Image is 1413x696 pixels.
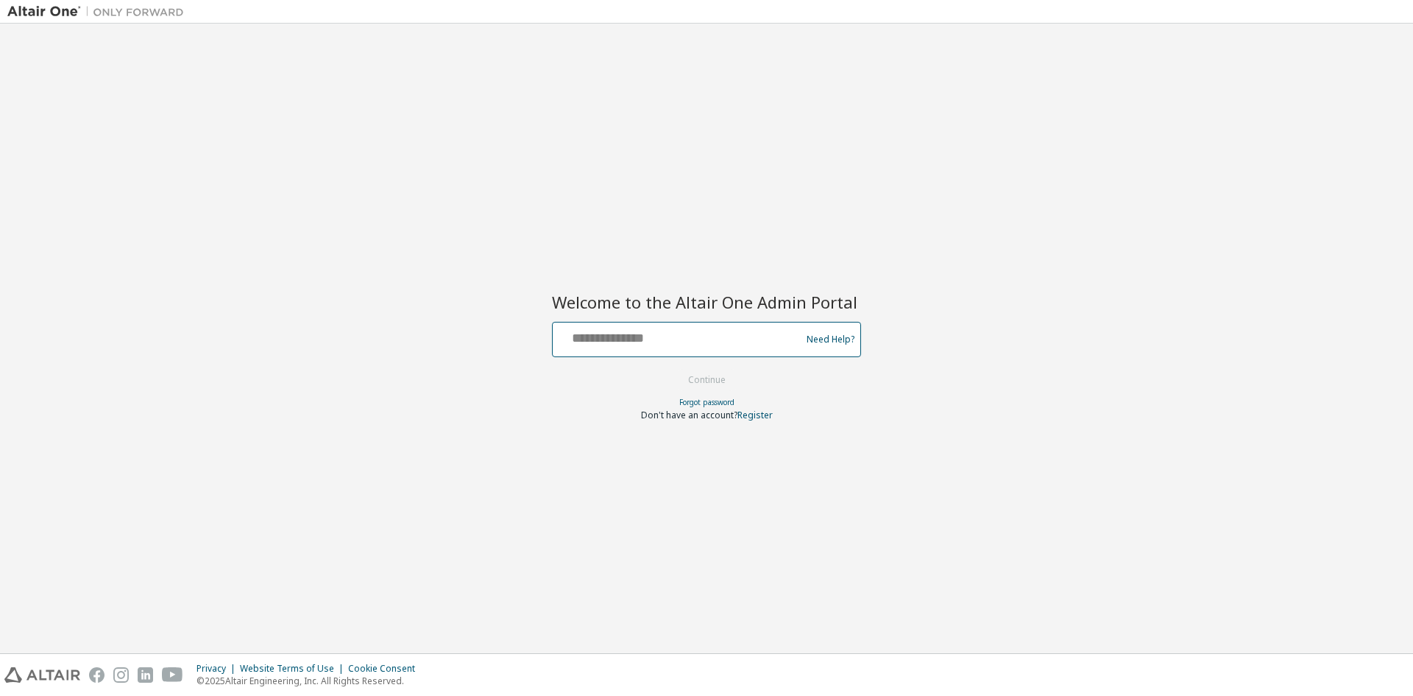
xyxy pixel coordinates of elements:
span: Don't have an account? [641,409,737,421]
div: Privacy [196,663,240,675]
img: instagram.svg [113,667,129,683]
a: Forgot password [679,397,734,407]
img: youtube.svg [162,667,183,683]
img: Altair One [7,4,191,19]
div: Cookie Consent [348,663,424,675]
h2: Welcome to the Altair One Admin Portal [552,292,861,312]
div: Website Terms of Use [240,663,348,675]
img: facebook.svg [89,667,105,683]
p: © 2025 Altair Engineering, Inc. All Rights Reserved. [196,675,424,687]
a: Register [737,409,773,421]
img: linkedin.svg [138,667,153,683]
img: altair_logo.svg [4,667,80,683]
